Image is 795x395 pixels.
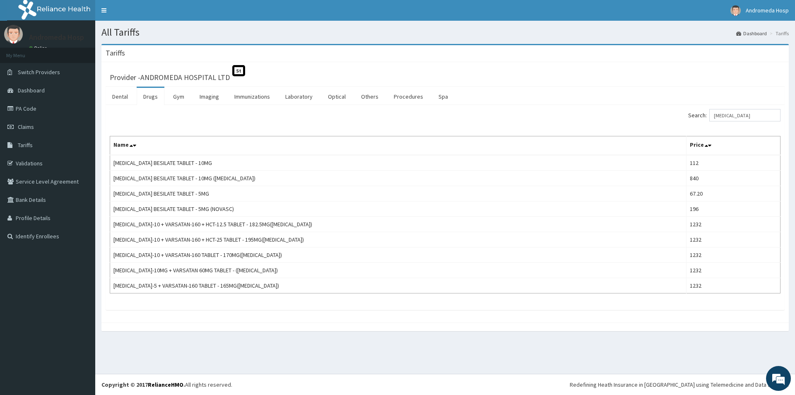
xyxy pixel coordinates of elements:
td: 1232 [687,232,781,247]
a: Gym [166,88,191,105]
strong: Copyright © 2017 . [101,381,185,388]
td: [MEDICAL_DATA]-5 + VARSATAN-160 TABLET - 165MG([MEDICAL_DATA]) [110,278,687,293]
a: Laboratory [279,88,319,105]
td: [MEDICAL_DATA]-10 + VARSATAN-160 TABLET - 170MG([MEDICAL_DATA]) [110,247,687,263]
p: Andromeda Hosp [29,34,84,41]
span: Tariffs [18,141,33,149]
div: Redefining Heath Insurance in [GEOGRAPHIC_DATA] using Telemedicine and Data Science! [570,380,789,389]
span: Andromeda Hosp [746,7,789,14]
div: Chat with us now [43,46,139,57]
img: User Image [730,5,741,16]
a: Dashboard [736,30,767,37]
a: Imaging [193,88,226,105]
td: 1232 [687,247,781,263]
td: [MEDICAL_DATA]-10 + VARSATAN-160 + HCT-12.5 TABLET - 182.5MG([MEDICAL_DATA]) [110,217,687,232]
td: 1232 [687,278,781,293]
th: Name [110,136,687,155]
a: Drugs [137,88,164,105]
th: Price [687,136,781,155]
textarea: Type your message and hit 'Enter' [4,226,158,255]
a: Spa [432,88,455,105]
span: Dashboard [18,87,45,94]
td: [MEDICAL_DATA]-10MG + VARSATAN 60MG TABLET - ([MEDICAL_DATA]) [110,263,687,278]
a: Procedures [387,88,430,105]
a: Online [29,45,49,51]
h1: All Tariffs [101,27,789,38]
img: User Image [4,25,23,44]
img: d_794563401_company_1708531726252_794563401 [15,41,34,62]
td: 840 [687,171,781,186]
a: RelianceHMO [148,381,183,388]
span: St [232,65,245,76]
td: 67.20 [687,186,781,201]
a: Optical [321,88,352,105]
a: Others [354,88,385,105]
a: Dental [106,88,135,105]
label: Search: [688,109,781,121]
td: 1232 [687,263,781,278]
span: Claims [18,123,34,131]
td: [MEDICAL_DATA] BESILATE TABLET - 5MG (NOVASC) [110,201,687,217]
li: Tariffs [768,30,789,37]
h3: Provider - ANDROMEDA HOSPITAL LTD [110,74,230,81]
div: Minimize live chat window [136,4,156,24]
td: [MEDICAL_DATA] BESILATE TABLET - 5MG [110,186,687,201]
h3: Tariffs [106,49,125,57]
footer: All rights reserved. [95,374,795,395]
a: Immunizations [228,88,277,105]
td: 196 [687,201,781,217]
td: 112 [687,155,781,171]
input: Search: [709,109,781,121]
td: 1232 [687,217,781,232]
span: Switch Providers [18,68,60,76]
td: [MEDICAL_DATA] BESILATE TABLET - 10MG [110,155,687,171]
td: [MEDICAL_DATA] BESILATE TABLET - 10MG ([MEDICAL_DATA]) [110,171,687,186]
span: We're online! [48,104,114,188]
td: [MEDICAL_DATA]-10 + VARSATAN-160 + HCT-25 TABLET - 195MG([MEDICAL_DATA]) [110,232,687,247]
